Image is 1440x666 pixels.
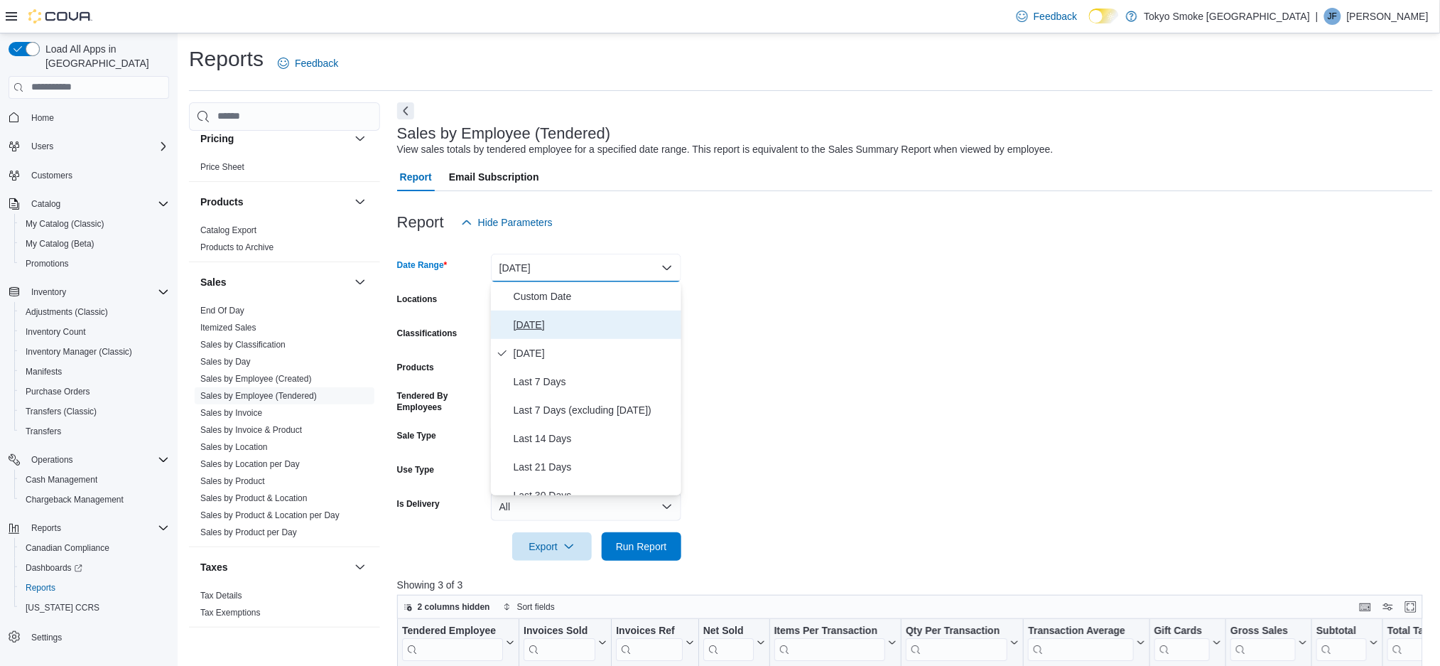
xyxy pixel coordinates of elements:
h3: Taxes [200,560,228,574]
span: Hide Parameters [478,215,553,230]
span: Dark Mode [1089,23,1090,24]
button: Gift Cards [1154,624,1221,660]
a: Purchase Orders [20,383,96,400]
span: Manifests [20,363,169,380]
span: My Catalog (Classic) [26,218,104,230]
button: Display options [1380,598,1397,616]
button: Inventory Manager (Classic) [14,342,175,362]
span: Reports [26,582,55,594]
p: Tokyo Smoke [GEOGRAPHIC_DATA] [1144,8,1311,25]
a: Tax Details [200,591,242,601]
span: Dashboards [26,562,82,574]
span: Export [521,532,583,561]
button: Operations [3,450,175,470]
div: Transaction Average [1028,624,1133,660]
p: [PERSON_NAME] [1347,8,1429,25]
a: Settings [26,629,67,646]
button: Keyboard shortcuts [1357,598,1374,616]
span: Feedback [295,56,338,70]
button: Tendered Employee [402,624,514,660]
label: Locations [397,294,438,305]
span: Feedback [1034,9,1077,23]
span: Sales by Product & Location per Day [200,510,340,521]
button: Net Sold [703,624,764,660]
div: Subtotal [1316,624,1367,660]
span: Purchase Orders [20,383,169,400]
h3: Pricing [200,131,234,146]
input: Dark Mode [1089,9,1119,23]
h1: Reports [189,45,264,73]
span: Users [31,141,53,152]
button: Sales [352,274,369,291]
span: Canadian Compliance [26,542,109,554]
button: 2 columns hidden [398,598,496,616]
a: Canadian Compliance [20,539,115,557]
span: Custom Date [514,288,676,305]
span: Adjustments (Classic) [26,306,108,318]
span: Home [26,109,169,127]
span: Last 21 Days [514,458,676,476]
span: Tax Exemptions [200,607,261,618]
a: Chargeback Management [20,491,129,508]
a: Adjustments (Classic) [20,304,114,321]
button: Reports [14,578,175,598]
button: Products [200,195,349,209]
a: Dashboards [20,559,88,576]
span: Itemized Sales [200,322,256,333]
a: My Catalog (Beta) [20,235,100,252]
a: Transfers (Classic) [20,403,102,420]
span: My Catalog (Classic) [20,215,169,232]
a: Sales by Product & Location per Day [200,510,340,520]
span: Catalog [31,198,60,210]
div: Net Sold [703,624,753,660]
button: Settings [3,626,175,647]
button: Taxes [200,560,349,574]
span: Products to Archive [200,242,274,253]
button: My Catalog (Beta) [14,234,175,254]
button: Reports [26,520,67,537]
button: Users [26,138,59,155]
a: Cash Management [20,471,103,488]
span: Users [26,138,169,155]
span: Sales by Product [200,476,265,487]
span: Sales by Product & Location [200,493,308,504]
span: Sort fields [517,601,555,613]
button: My Catalog (Classic) [14,214,175,234]
span: Cash Management [26,474,97,485]
div: Jakob Ferry [1324,8,1341,25]
span: [US_STATE] CCRS [26,602,99,613]
span: Adjustments (Classic) [20,304,169,321]
h3: Sales [200,275,227,289]
button: Next [397,102,414,119]
button: Pricing [352,130,369,147]
div: View sales totals by tendered employee for a specified date range. This report is equivalent to t... [397,142,1054,157]
span: [DATE] [514,345,676,362]
div: Items Per Transaction [774,624,885,660]
button: Run Report [602,532,681,561]
button: Transfers [14,421,175,441]
button: Export [512,532,592,561]
span: Sales by Day [200,356,251,367]
a: Manifests [20,363,67,380]
button: Promotions [14,254,175,274]
span: Tax Details [200,590,242,601]
h3: Sales by Employee (Tendered) [397,125,611,142]
div: Products [189,222,380,262]
label: Products [397,362,434,373]
a: Promotions [20,255,75,272]
button: [DATE] [491,254,681,282]
div: Gift Cards [1154,624,1210,638]
button: Sort fields [497,598,561,616]
h3: Products [200,195,244,209]
p: | [1316,8,1319,25]
div: Total Tax [1387,624,1438,638]
button: Canadian Compliance [14,538,175,558]
span: Inventory Count [20,323,169,340]
button: Products [352,193,369,210]
a: Inventory Manager (Classic) [20,343,138,360]
a: Sales by Classification [200,340,286,350]
a: Itemized Sales [200,323,256,333]
button: Hide Parameters [455,208,558,237]
div: Subtotal [1316,624,1367,638]
a: Dashboards [14,558,175,578]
